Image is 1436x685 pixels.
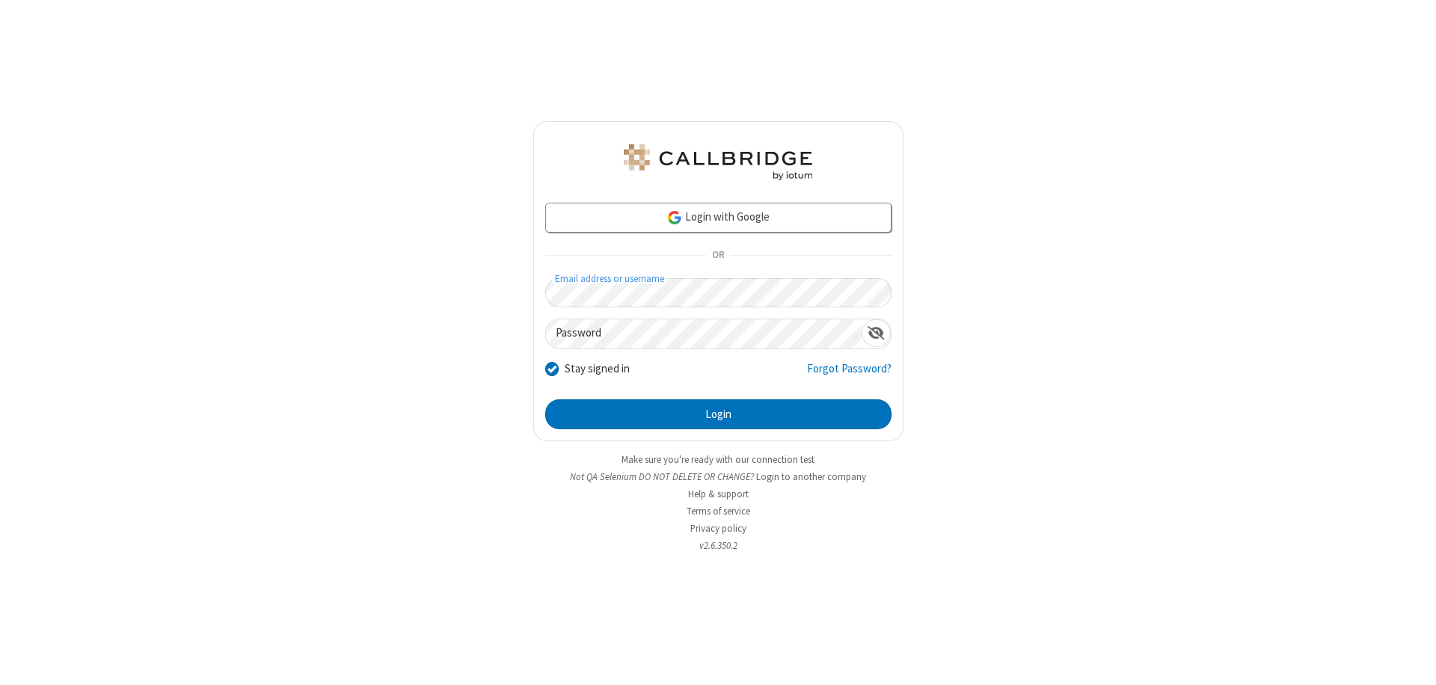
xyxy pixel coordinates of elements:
img: google-icon.png [666,209,683,226]
a: Terms of service [687,505,750,517]
input: Password [546,319,862,348]
a: Forgot Password? [807,360,892,389]
button: Login to another company [756,470,866,484]
button: Login [545,399,892,429]
div: Show password [862,319,891,347]
input: Email address or username [545,278,892,307]
label: Stay signed in [565,360,630,378]
a: Login with Google [545,203,892,233]
span: OR [706,245,730,266]
li: v2.6.350.2 [533,538,903,553]
img: QA Selenium DO NOT DELETE OR CHANGE [621,144,815,180]
li: Not QA Selenium DO NOT DELETE OR CHANGE? [533,470,903,484]
a: Make sure you're ready with our connection test [622,453,814,466]
a: Help & support [688,488,749,500]
a: Privacy policy [690,522,746,535]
